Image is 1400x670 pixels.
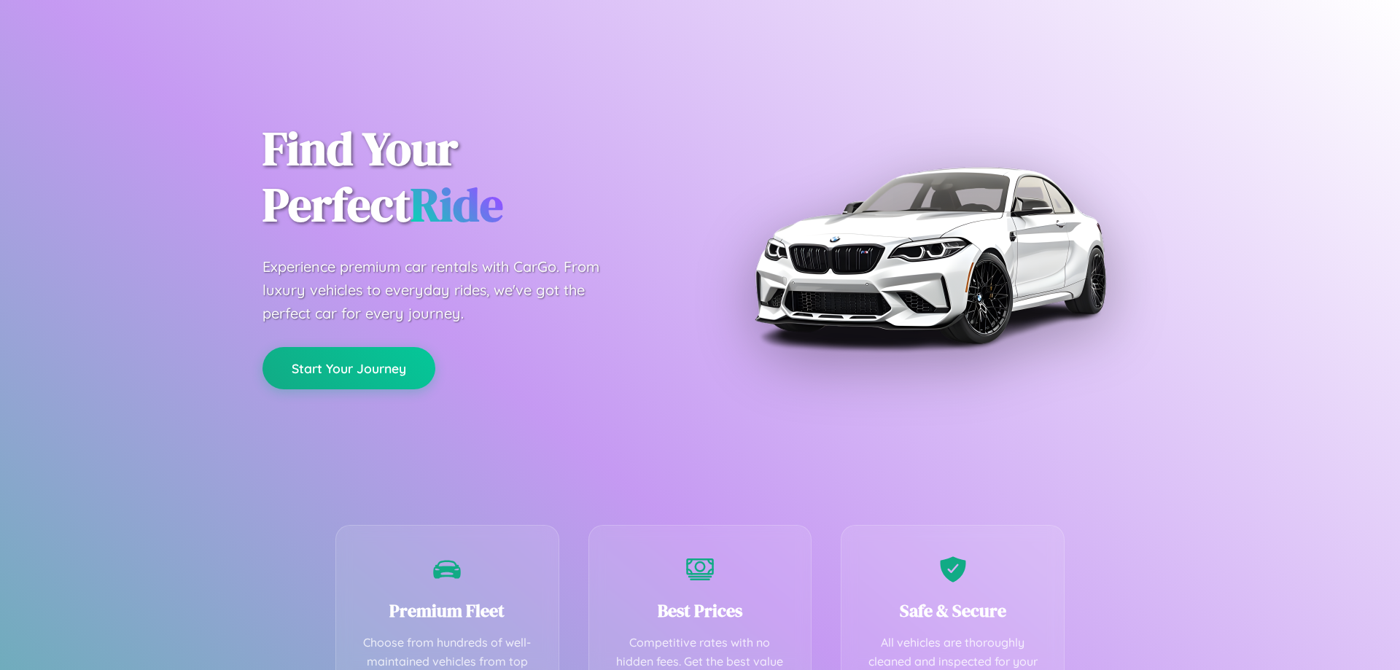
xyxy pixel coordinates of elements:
[262,347,435,389] button: Start Your Journey
[262,121,678,233] h1: Find Your Perfect
[611,599,790,623] h3: Best Prices
[863,599,1042,623] h3: Safe & Secure
[747,73,1112,437] img: Premium BMW car rental vehicle
[262,255,627,325] p: Experience premium car rentals with CarGo. From luxury vehicles to everyday rides, we've got the ...
[411,173,503,236] span: Ride
[358,599,537,623] h3: Premium Fleet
